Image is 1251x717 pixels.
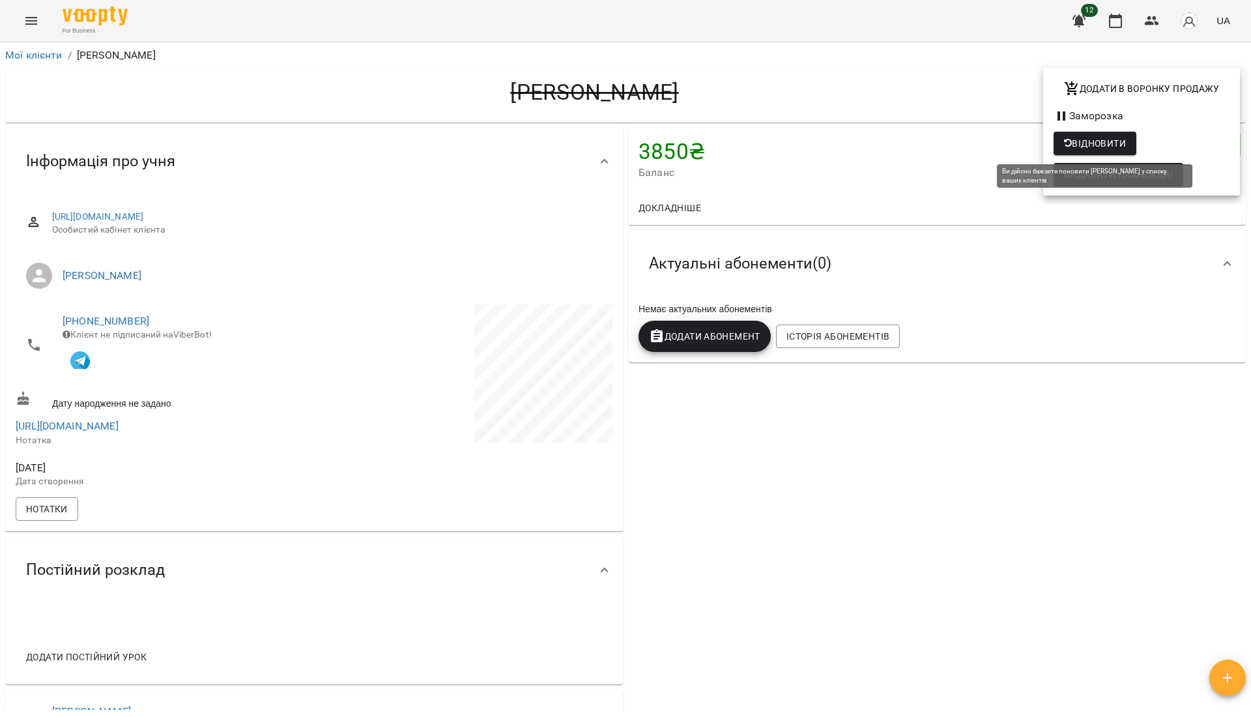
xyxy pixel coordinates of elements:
[1054,132,1136,155] button: Відновити
[1064,167,1173,183] span: Видалити назавжди!
[1064,81,1219,96] span: Додати в воронку продажу
[1054,163,1183,186] button: Видалити назавжди!
[1054,77,1229,100] button: Додати в воронку продажу
[1043,104,1240,128] li: Заморозка
[1064,136,1126,151] span: Відновити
